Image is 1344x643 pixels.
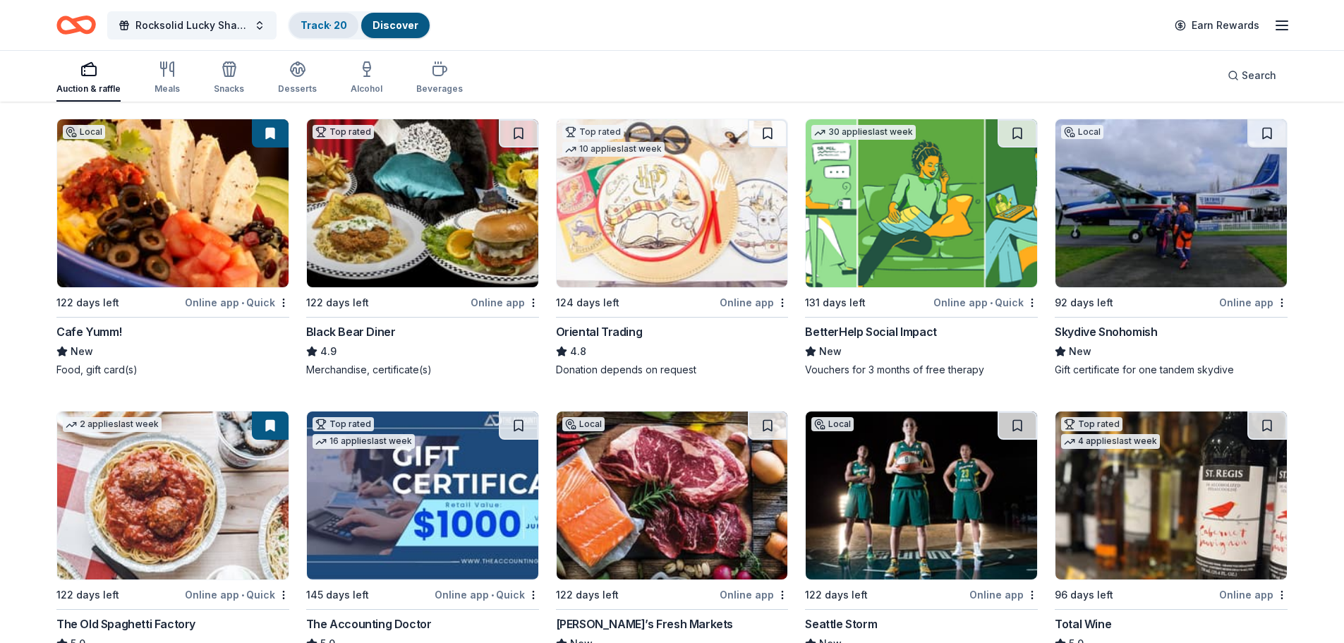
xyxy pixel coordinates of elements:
[241,589,244,601] span: •
[471,294,539,311] div: Online app
[288,11,431,40] button: Track· 20Discover
[1242,67,1276,84] span: Search
[306,587,369,603] div: 145 days left
[805,587,868,603] div: 122 days left
[135,17,248,34] span: Rocksolid Lucky Shamrock Auction
[990,297,993,308] span: •
[306,323,396,340] div: Black Bear Diner
[1055,323,1157,340] div: Skydive Snohomish
[313,125,374,139] div: Top rated
[562,142,665,157] div: 10 applies last week
[214,83,244,95] div: Snacks
[556,615,733,632] div: [PERSON_NAME]’s Fresh Markets
[416,83,463,95] div: Beverages
[214,55,244,102] button: Snacks
[1055,119,1287,287] img: Image for Skydive Snohomish
[1061,125,1103,139] div: Local
[1166,13,1268,38] a: Earn Rewards
[805,323,936,340] div: BetterHelp Social Impact
[1055,294,1113,311] div: 92 days left
[556,119,789,377] a: Image for Oriental TradingTop rated10 applieslast week124 days leftOnline appOriental Trading4.8D...
[1219,294,1288,311] div: Online app
[278,83,317,95] div: Desserts
[71,343,93,360] span: New
[1219,586,1288,603] div: Online app
[557,411,788,579] img: Image for Chuck’s Fresh Markets
[562,125,624,139] div: Top rated
[556,294,619,311] div: 124 days left
[56,323,122,340] div: Cafe Yumm!
[155,55,180,102] button: Meals
[1216,61,1288,90] button: Search
[57,119,289,287] img: Image for Cafe Yumm!
[720,294,788,311] div: Online app
[307,411,538,579] img: Image for The Accounting Doctor
[969,586,1038,603] div: Online app
[562,417,605,431] div: Local
[556,587,619,603] div: 122 days left
[56,83,121,95] div: Auction & raffle
[351,83,382,95] div: Alcohol
[806,411,1037,579] img: Image for Seattle Storm
[416,55,463,102] button: Beverages
[56,119,289,377] a: Image for Cafe Yumm!Local122 days leftOnline app•QuickCafe Yumm!NewFood, gift card(s)
[56,587,119,603] div: 122 days left
[306,294,369,311] div: 122 days left
[56,294,119,311] div: 122 days left
[373,19,418,31] a: Discover
[805,119,1038,377] a: Image for BetterHelp Social Impact30 applieslast week131 days leftOnline app•QuickBetterHelp Soci...
[57,411,289,579] img: Image for The Old Spaghetti Factory
[185,586,289,603] div: Online app Quick
[307,119,538,287] img: Image for Black Bear Diner
[313,417,374,431] div: Top rated
[306,363,539,377] div: Merchandise, certificate(s)
[1055,615,1111,632] div: Total Wine
[351,55,382,102] button: Alcohol
[570,343,586,360] span: 4.8
[491,589,494,601] span: •
[56,615,195,632] div: The Old Spaghetti Factory
[1069,343,1091,360] span: New
[306,119,539,377] a: Image for Black Bear DinerTop rated122 days leftOnline appBlack Bear Diner4.9Merchandise, certifi...
[435,586,539,603] div: Online app Quick
[811,125,916,140] div: 30 applies last week
[556,323,643,340] div: Oriental Trading
[320,343,337,360] span: 4.9
[556,363,789,377] div: Donation depends on request
[1061,434,1160,449] div: 4 applies last week
[557,119,788,287] img: Image for Oriental Trading
[107,11,277,40] button: Rocksolid Lucky Shamrock Auction
[313,434,415,449] div: 16 applies last week
[933,294,1038,311] div: Online app Quick
[805,363,1038,377] div: Vouchers for 3 months of free therapy
[155,83,180,95] div: Meals
[241,297,244,308] span: •
[56,55,121,102] button: Auction & raffle
[56,8,96,42] a: Home
[805,294,866,311] div: 131 days left
[806,119,1037,287] img: Image for BetterHelp Social Impact
[720,586,788,603] div: Online app
[1055,411,1287,579] img: Image for Total Wine
[278,55,317,102] button: Desserts
[805,615,877,632] div: Seattle Storm
[1055,119,1288,377] a: Image for Skydive SnohomishLocal92 days leftOnline appSkydive SnohomishNewGift certificate for on...
[1055,587,1113,603] div: 96 days left
[811,417,854,431] div: Local
[63,125,105,139] div: Local
[1055,363,1288,377] div: Gift certificate for one tandem skydive
[819,343,842,360] span: New
[1061,417,1122,431] div: Top rated
[306,615,432,632] div: The Accounting Doctor
[301,19,347,31] a: Track· 20
[56,363,289,377] div: Food, gift card(s)
[185,294,289,311] div: Online app Quick
[63,417,162,432] div: 2 applies last week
